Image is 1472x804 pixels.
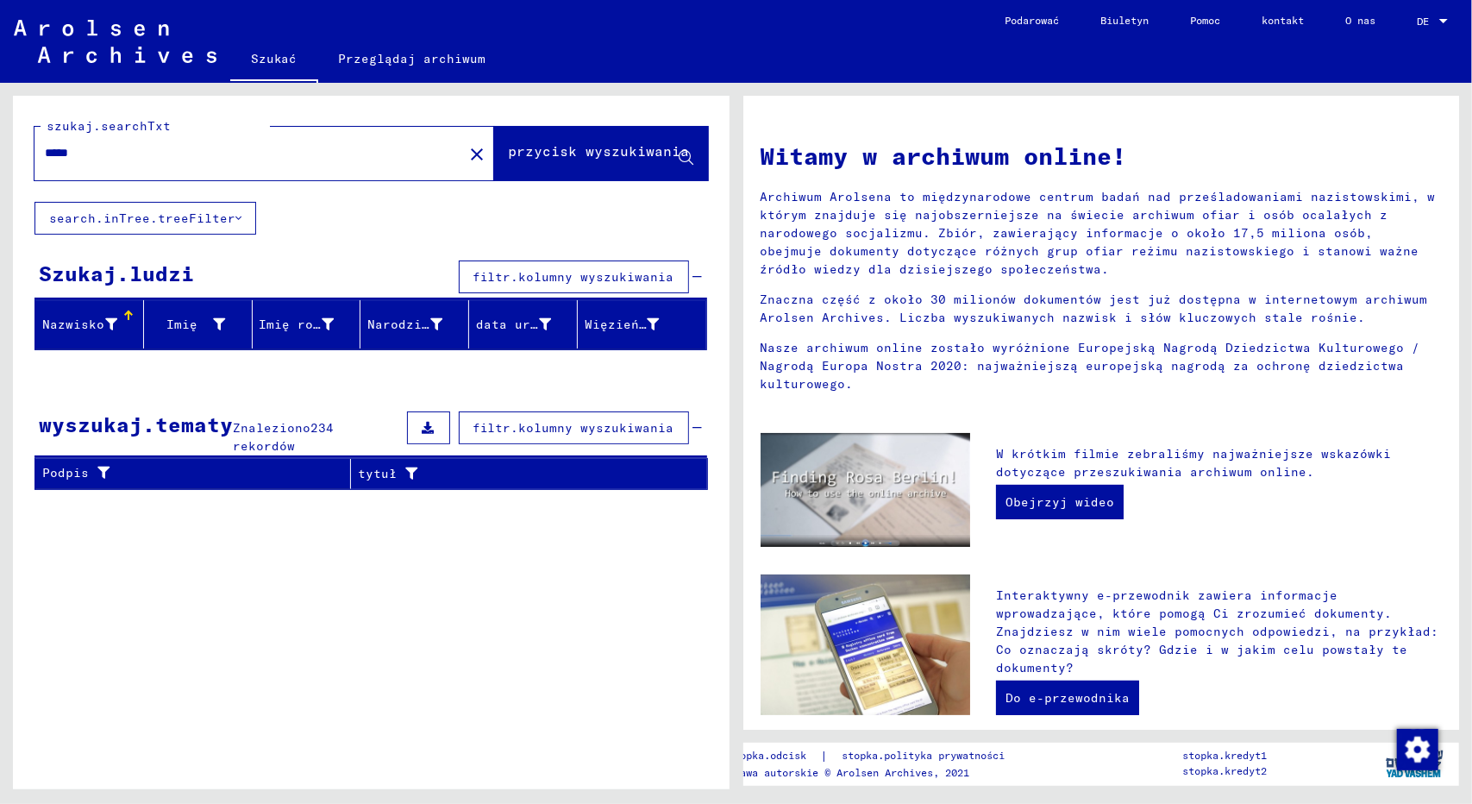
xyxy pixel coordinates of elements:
[1183,764,1268,777] font: stopka.kredyt2
[761,141,1127,171] font: Witamy w archiwum online!
[761,433,970,547] img: video.jpg
[230,38,318,83] a: Szukać
[1005,494,1114,510] font: Obejrzyj wideo
[1417,15,1429,28] font: DE
[761,575,970,715] img: eguide.jpg
[367,317,437,332] font: Narodziny
[578,300,706,349] mat-header-cell: Więzień nr
[459,411,689,444] button: filtr.kolumny wyszukiwania
[1345,14,1375,27] font: O nas
[1005,690,1130,706] font: Do e-przewodnika
[39,411,233,437] font: wyszukaj.tematy
[820,748,828,763] font: |
[358,460,686,487] div: tytuł
[358,466,397,481] font: tytuł
[509,142,690,160] font: przycisk wyszukiwania
[467,144,487,165] mat-icon: close
[996,681,1139,715] a: Do e-przewodnika
[360,300,469,349] mat-header-cell: Narodziny
[49,210,235,226] font: search.inTree.treeFilter
[339,51,486,66] font: Przeglądaj archiwum
[1382,742,1447,785] img: yv_logo.png
[42,460,350,487] div: Podpis
[1100,14,1149,27] font: Biuletyn
[585,311,686,338] div: Więzień nr
[14,20,216,63] img: Arolsen_neg.svg
[251,51,298,66] font: Szukać
[1183,749,1268,762] font: stopka.kredyt1
[473,420,674,436] font: filtr.kolumny wyszukiwania
[151,311,252,338] div: Imię
[494,127,708,180] button: przycisk wyszukiwania
[1397,729,1438,770] img: Zmiana zgody
[260,317,345,332] font: Imię rodowe
[39,261,194,286] font: Szukaj.ludzi
[469,300,578,349] mat-header-cell: data urodzenia
[476,311,577,338] div: data urodzenia
[42,465,89,481] font: Podpis
[728,747,820,765] a: stopka.odcisk
[260,311,360,338] div: Imię rodowe
[996,587,1438,675] font: Interaktywny e-przewodnik zawiera informacje wprowadzające, które pomogą Ci zrozumieć dokumenty. ...
[166,317,197,332] font: Imię
[1190,14,1220,27] font: Pomoc
[476,317,585,332] font: data urodzenia
[367,311,468,338] div: Narodziny
[42,311,143,338] div: Nazwisko
[42,317,104,332] font: Nazwisko
[34,202,256,235] button: search.inTree.treeFilter
[728,749,806,762] font: stopka.odcisk
[253,300,361,349] mat-header-cell: Imię rodowe
[233,420,334,454] font: 234 rekordów
[35,300,144,349] mat-header-cell: Nazwisko
[761,292,1428,325] font: Znaczna część z około 30 milionów dokumentów jest już dostępna w internetowym archiwum Arolsen Ar...
[459,261,689,293] button: filtr.kolumny wyszukiwania
[585,317,662,332] font: Więzień nr
[1262,14,1304,27] font: kontakt
[842,749,1005,762] font: stopka.polityka prywatności
[996,446,1391,480] font: W krótkim filmie zebraliśmy najważniejsze wskazówki dotyczące przeszukiwania archiwum online.
[144,300,253,349] mat-header-cell: Imię
[761,340,1420,392] font: Nasze archiwum online zostało wyróżnione Europejską Nagrodą Dziedzictwa Kulturowego / Nagrodą Eur...
[828,747,1025,765] a: stopka.polityka prywatności
[728,766,969,779] font: Prawa autorskie © Arolsen Archives, 2021
[761,189,1436,277] font: Archiwum Arolsena to międzynarodowe centrum badań nad prześladowaniami nazistowskimi, w którym zn...
[47,118,171,134] font: szukaj.searchTxt
[460,136,494,171] button: Jasne
[996,485,1124,519] a: Obejrzyj wideo
[1005,14,1059,27] font: Podarować
[233,420,310,436] font: Znaleziono
[318,38,507,79] a: Przeglądaj archiwum
[473,269,674,285] font: filtr.kolumny wyszukiwania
